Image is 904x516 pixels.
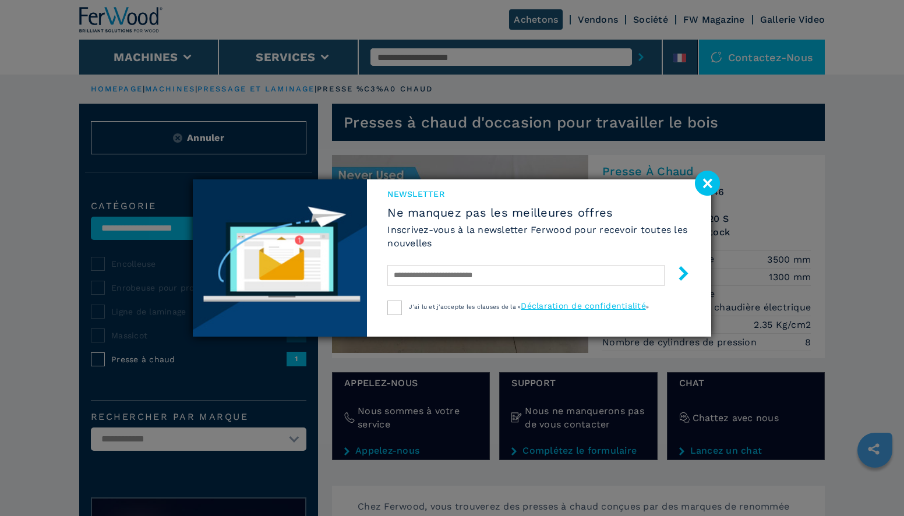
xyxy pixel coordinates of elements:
h6: Inscrivez-vous à la newsletter Ferwood pour recevoir toutes les nouvelles [387,223,691,250]
span: J'ai lu et j'accepte les clauses de la « [409,303,521,310]
a: Déclaration de confidentialité [521,301,646,310]
span: Newsletter [387,188,691,200]
span: Ne manquez pas les meilleures offres [387,206,691,220]
img: Newsletter image [193,179,367,337]
button: submit-button [665,261,691,289]
span: » [646,303,649,310]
